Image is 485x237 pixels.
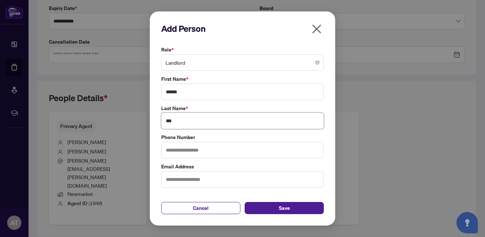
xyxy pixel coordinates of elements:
label: Email Address [161,163,324,171]
button: Cancel [161,202,240,214]
button: Open asap [456,212,478,233]
h2: Add Person [161,23,324,34]
label: First Name [161,75,324,83]
span: Landlord [165,56,320,69]
button: Save [245,202,324,214]
span: close-circle [315,60,320,65]
span: close [311,23,322,35]
span: Cancel [193,202,209,214]
label: Last Name [161,104,324,112]
label: Phone Number [161,133,324,141]
span: Save [279,202,290,214]
label: Role [161,46,324,54]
